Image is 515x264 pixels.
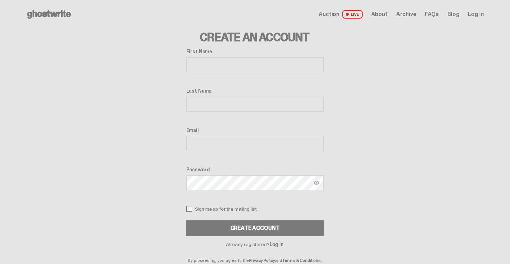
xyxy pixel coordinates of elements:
[186,167,324,172] label: Password
[186,88,324,94] label: Last Name
[186,31,324,43] h3: Create an Account
[186,127,324,133] label: Email
[396,11,416,17] a: Archive
[447,11,459,17] a: Blog
[314,180,319,186] img: Show password
[371,11,388,17] a: About
[186,206,324,212] label: Sign me up for the mailing list
[186,247,324,263] p: By proceeding, you agree to the and .
[319,11,339,17] span: Auction
[282,258,321,263] a: Terms & Conditions
[186,206,192,212] input: Sign me up for the mailing list
[186,242,324,247] p: Already registered?
[230,225,280,231] div: Create Account
[249,258,275,263] a: Privacy Policy
[270,241,284,248] a: Log In
[468,11,484,17] a: Log in
[425,11,439,17] a: FAQs
[342,10,363,19] span: LIVE
[186,220,324,236] button: Create Account
[186,49,324,54] label: First Name
[319,10,362,19] a: Auction LIVE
